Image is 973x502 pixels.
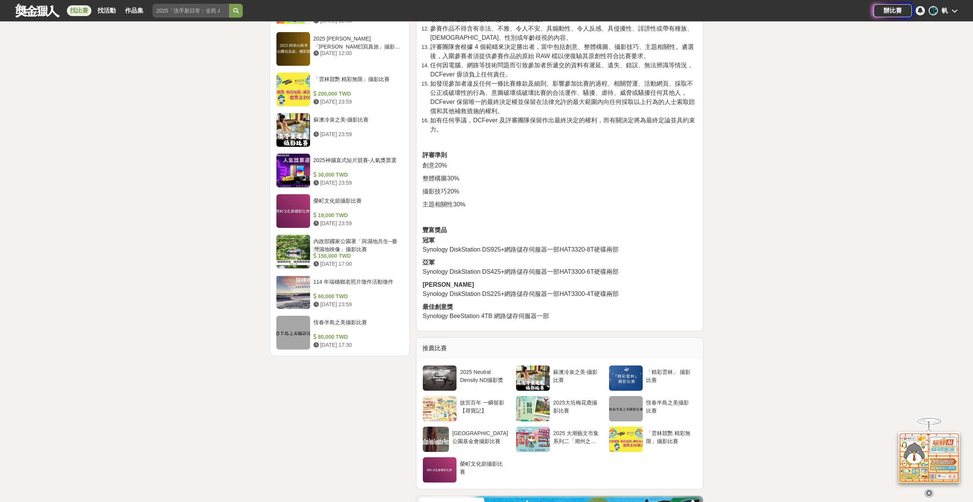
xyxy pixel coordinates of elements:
img: d2146d9a-e6f6-4337-9592-8cefde37ba6b.png [898,432,960,483]
strong: 最佳創意獎 [422,304,453,310]
a: [GEOGRAPHIC_DATA]公園基金會攝影比賽 [422,426,511,452]
a: 「精彩雲林」 攝影比賽 [609,365,697,391]
div: 2025神腦直式短片競賽-人氣獎票選 [314,156,401,171]
div: 150,000 TWD [314,252,401,260]
div: 2025 Neutral Density ND攝影獎 [460,368,508,383]
div: 內政部國家公園署「與濕地共生─臺灣濕地映像」攝影比賽 [314,237,401,252]
span: 攝影技巧20% [422,188,459,195]
a: 2025大坵梅花鹿攝影比賽 [516,396,604,422]
div: 2025 [PERSON_NAME]「[PERSON_NAME]寫真旅」攝影徵件 [314,35,401,49]
div: 恆春半島之美攝影比賽 [646,399,694,413]
div: 榮町文化節攝影比賽 [460,460,508,474]
a: 恆春半島之美攝影比賽 80,000 TWD [DATE] 17:30 [276,315,404,350]
a: 2025 [PERSON_NAME]「[PERSON_NAME]寫真旅」攝影徵件 [DATE] 12:00 [276,32,404,66]
div: 帆 [942,6,948,15]
span: 參賽作品不得含有非法、不雅、令人不安、具煽動性、令人反感、具侵擾性、誹謗性或帶有種族、[DEMOGRAPHIC_DATA]、性別或年齡歧視的內容。 [430,25,693,41]
div: 2025大坵梅花鹿攝影比賽 [553,399,601,413]
a: 榮町文化節攝影比賽 [422,457,511,483]
a: 恆春半島之美攝影比賽 [609,396,697,422]
div: [DATE] 23:59 [314,179,401,187]
div: [DATE] 23:59 [314,98,401,106]
div: [GEOGRAPHIC_DATA]公園基金會攝影比賽 [452,429,508,444]
strong: [PERSON_NAME] [422,281,474,288]
span: 評審團隊會根據 4 個範疇來決定勝出者，當中包括創意、整體構圖、攝影技巧、主題相關性。遴選後，入圍參賽者須提供參賽作品的原始 RAW 檔以便復驗其原創性符合比賽要求。 [430,44,694,59]
div: [DATE] 23:59 [314,130,401,138]
strong: 冠軍 [422,237,435,244]
div: 榮町文化節攝影比賽 [314,197,401,211]
a: 2025神腦直式短片競賽-人氣獎票選 30,000 TWD [DATE] 23:59 [276,153,404,188]
a: 內政部國家公園署「與濕地共生─臺灣濕地映像」攝影比賽 150,000 TWD [DATE] 17:00 [276,234,404,269]
div: 80,000 TWD [314,333,401,341]
div: 「雲林競艷 精彩無限」攝影比賽 [646,429,694,444]
a: 找比賽 [67,5,91,16]
div: [DATE] 12:00 [314,49,401,57]
div: 「精彩雲林」 攝影比賽 [646,368,694,383]
span: 創意20% [422,162,447,169]
span: 整體構圖30% [422,175,459,182]
a: 找活動 [94,5,119,16]
a: 「雲林競艷 精彩無限」攝影比賽 [609,426,697,452]
a: 故宮百年 一瞬留影【尋寶記】 [422,396,511,422]
div: 蘇澳冷泉之美-攝影比賽 [314,116,401,130]
div: 故宮百年 一瞬留影【尋寶記】 [460,399,508,413]
a: 蘇澳冷泉之美-攝影比賽 [DATE] 23:59 [276,113,404,147]
div: 恆春半島之美攝影比賽 [314,318,401,333]
strong: 豐富獎品 [422,227,447,233]
div: 帆 [929,6,938,15]
a: 2025 Neutral Density ND攝影獎 [422,365,511,391]
div: [DATE] 23:59 [314,301,401,309]
div: 「雲林競艷 精彩無限」攝影比賽 [314,75,401,90]
div: 30,000 TWD [314,171,401,179]
a: 榮町文化節攝影比賽 19,000 TWD [DATE] 23:59 [276,194,404,228]
strong: 亞軍 [422,259,435,266]
div: 2025 大潮藝文市集系列二「潮州之美攝影比賽」 [553,429,601,444]
a: 114 年瑞穗鄉老照片徵件活動徵件 60,000 TWD [DATE] 23:59 [276,275,404,309]
span: 所有參加作品均須為參加者原創，並且未曾公開發表、出售、參加其他比賽及獲得任何公開比賽獎項。如有違規，即被取消參加或得獎資格。 [430,7,693,23]
a: 辦比賽 [874,4,912,17]
div: 19,000 TWD [314,211,401,219]
a: 「雲林競艷 精彩無限」攝影比賽 200,000 TWD [DATE] 23:59 [276,72,404,107]
span: 如有任何爭議，DCFever 及評審團隊保留作出最終決定的權利，而有關決定將為最終定論並具約束力。 [430,117,695,133]
span: Synology DiskStation DS425+網路儲存伺服器一部HAT3300-6T硬碟兩部 [422,268,618,275]
strong: 評審準則 [422,152,447,158]
div: 蘇澳冷泉之美-攝影比賽 [553,368,601,383]
input: 2025「洗手新日常：全民 ALL IN」洗手歌全台徵選 [153,4,229,18]
span: Synology BeeStation 4TB 網路儲存伺服器一部 [422,313,549,319]
div: [DATE] 17:00 [314,260,401,268]
span: Synology DiskStation DS925+網路儲存伺服器一部HAT3320-8T硬碟兩部 [422,246,618,253]
span: Synology DiskStation DS225+網路儲存伺服器一部HAT3300-4T硬碟兩部 [422,291,618,297]
a: 2025 大潮藝文市集系列二「潮州之美攝影比賽」 [516,426,604,452]
div: [DATE] 23:59 [314,219,401,227]
span: 主題相關性30% [422,201,465,208]
div: 114 年瑞穗鄉老照片徵件活動徵件 [314,278,401,292]
div: 推薦比賽 [416,338,703,359]
a: 作品集 [122,5,146,16]
div: 200,000 TWD [314,90,401,98]
div: 60,000 TWD [314,292,401,301]
div: [DATE] 17:30 [314,341,401,349]
span: 如發現參加者違反任何一條比賽條款及細則、影響參加比賽的過程、相關營運、活動網頁、採取不公正或破壞性的行為、意圖破壞或破壞比賽的合法運作、騷擾、虐待、威脅或騷擾任何其他人，DCFever 保留唯一... [430,80,695,114]
a: 蘇澳冷泉之美-攝影比賽 [516,365,604,391]
span: 任何因電腦、網路等技術問題而引致參加者所遞交的資料有遲延、遺失、錯誤、無法辨識等情況，DCFever 毋須負上任何責任。 [430,62,693,78]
